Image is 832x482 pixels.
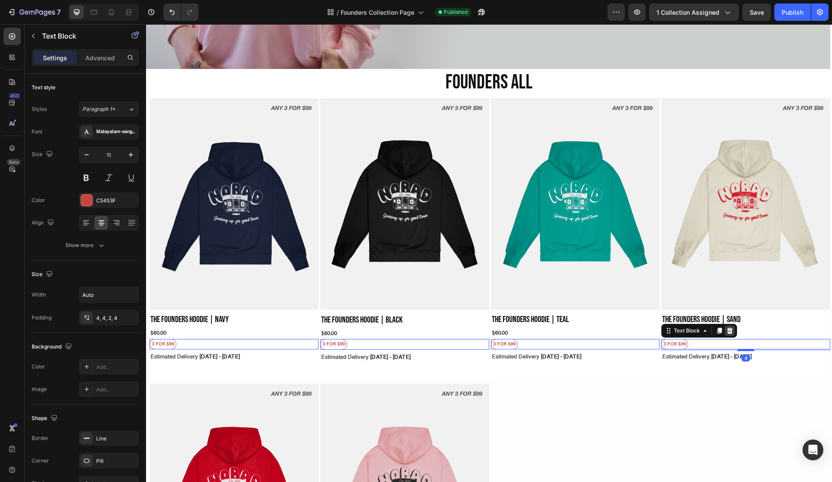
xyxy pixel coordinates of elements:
h1: The Founders Hoodie | Sand [515,288,684,303]
div: Color [32,196,45,204]
div: Color [32,363,45,371]
button: Publish [774,3,811,21]
button: 1 collection assigned [649,3,739,21]
div: Styles [32,105,47,113]
h1: The Founders Hoodie | Teal [345,288,514,303]
div: Undo/Redo [163,3,198,21]
p: 7 [57,7,61,17]
div: Open Intercom Messenger [803,440,823,460]
div: Beta [6,159,21,166]
div: Text style [32,84,55,91]
div: Width [32,291,46,299]
button: Paragraph 1* [78,101,139,117]
h1: The Founders Hoodie | Black [174,288,343,303]
span: [DATE] - [DATE] [565,329,606,336]
div: Pill [96,457,137,465]
div: Align [32,217,56,229]
button: 7 [3,3,65,21]
div: C5453F [96,197,137,205]
a: The Founders Hoodie | Black [174,74,343,285]
span: Estimated Delivery [516,329,563,336]
div: $60.00 [174,305,343,315]
div: $60.00 [345,304,514,315]
span: / [337,8,339,17]
div: Add... [96,363,137,371]
div: Size [32,149,55,160]
div: Background [32,341,74,353]
input: Auto [79,287,139,303]
span: Estimated Delivery [175,330,222,337]
div: Show more [65,241,106,250]
span: [DATE] - [DATE] [395,329,435,336]
div: $60.00 [515,304,684,315]
a: The Founders Hoodie | Sand [515,74,684,285]
div: Shape [32,413,59,424]
p: Advanced [85,53,115,62]
button: Save [742,3,771,21]
a: The Founders Hoodie | Teal [345,74,514,285]
div: Add... [96,386,137,394]
div: Size [32,269,55,280]
div: Publish [782,8,803,17]
div: 4 [595,330,604,337]
p: Settings [43,53,67,62]
div: Border [32,434,49,442]
iframe: Design area [146,24,832,482]
span: Published [444,8,468,16]
p: 3 FOR $99 [176,317,199,324]
div: Line [96,435,137,443]
p: Text Block [42,31,116,41]
div: Text Block [526,303,556,310]
button: Show more [32,238,139,253]
div: 450 [8,92,21,99]
div: Malayalam-sangam-mn-bold [96,128,137,136]
div: Image [32,385,47,393]
div: Font [32,128,42,136]
span: Estimated Delivery [346,329,393,336]
span: 1 collection assigned [656,8,719,17]
div: Corner [32,457,49,465]
span: Save [750,9,764,16]
div: Padding [32,314,52,322]
div: 4, 4, 2, 4 [96,314,137,322]
span: Paragraph 1* [82,105,115,113]
p: 3 FOR $99 [347,317,370,324]
p: 3 FOR $99 [517,317,540,324]
span: Founders Collection Page [341,8,414,17]
span: [DATE] - [DATE] [224,330,265,337]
